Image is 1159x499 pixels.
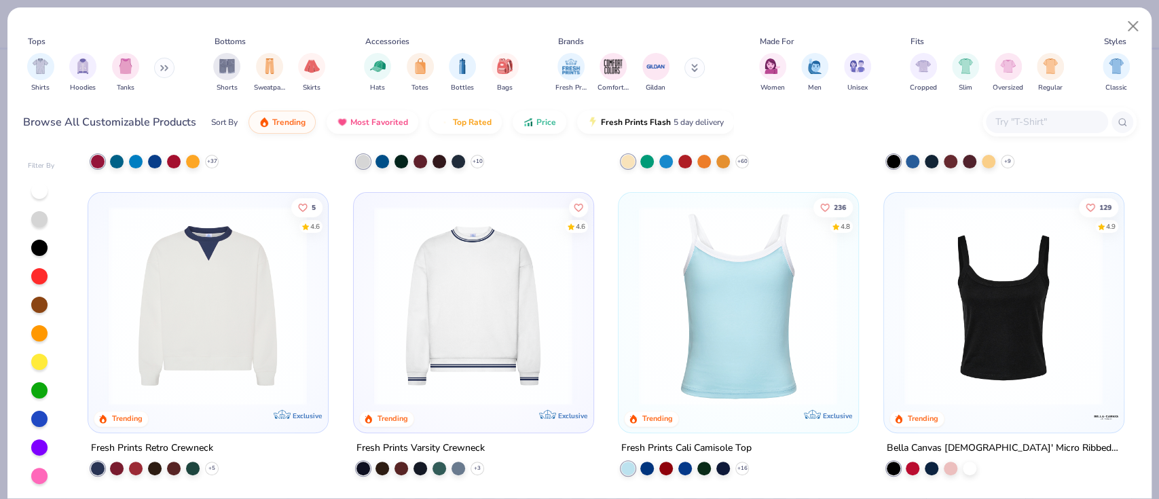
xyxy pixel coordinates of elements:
div: Fresh Prints Denver Mock Neck Heavyweight Sweatshirt [356,132,591,149]
div: filter for Cropped [910,53,937,93]
div: Accessories [365,35,409,48]
div: Filter By [28,161,55,171]
div: filter for Bags [492,53,519,93]
button: filter button [407,53,434,93]
div: 4.6 [310,221,320,232]
button: Top Rated [429,111,502,134]
img: Bella + Canvas logo [1092,403,1119,430]
div: Made For [760,35,794,48]
div: Fresh Prints Boston Heavyweight Hoodie [887,132,1064,149]
button: Price [513,111,566,134]
img: Fresh Prints Image [561,56,581,77]
button: filter button [254,53,285,93]
div: filter for Tanks [112,53,139,93]
span: Men [808,83,822,93]
div: Brands [558,35,584,48]
button: filter button [952,53,979,93]
div: filter for Fresh Prints [555,53,587,93]
span: Hoodies [70,83,96,93]
img: TopRated.gif [439,117,450,128]
button: filter button [759,53,786,93]
span: Regular [1038,83,1063,93]
img: Comfort Colors Image [603,56,623,77]
span: Hats [370,83,385,93]
button: filter button [364,53,391,93]
div: filter for Skirts [298,53,325,93]
span: 5 [312,204,316,210]
button: filter button [298,53,325,93]
span: Totes [411,83,428,93]
div: Sort By [211,116,238,128]
div: 4.6 [576,221,585,232]
img: Men Image [807,58,822,74]
img: most_fav.gif [337,117,348,128]
button: filter button [910,53,937,93]
span: 5 day delivery [674,115,724,130]
span: + 60 [737,157,748,165]
img: a25d9891-da96-49f3-a35e-76288174bf3a [632,206,844,405]
div: filter for Oversized [993,53,1023,93]
img: Bottles Image [455,58,470,74]
span: Bags [497,83,513,93]
div: filter for Women [759,53,786,93]
div: Fresh Prints Varsity Crewneck [356,439,485,456]
img: Hats Image [370,58,386,74]
img: Sweatpants Image [262,58,277,74]
span: Price [536,117,556,128]
img: Women Image [765,58,780,74]
span: Slim [959,83,972,93]
button: filter button [597,53,629,93]
img: Shorts Image [219,58,235,74]
button: filter button [801,53,828,93]
button: filter button [27,53,54,93]
img: Unisex Image [849,58,865,74]
span: + 9 [1004,157,1011,165]
img: Shirts Image [33,58,48,74]
button: filter button [993,53,1023,93]
span: Classic [1105,83,1127,93]
img: Cropped Image [915,58,931,74]
span: Exclusive [293,411,322,420]
span: + 10 [472,157,482,165]
span: Oversized [993,83,1023,93]
img: Classic Image [1109,58,1124,74]
button: filter button [213,53,240,93]
div: filter for Gildan [642,53,669,93]
button: filter button [492,53,519,93]
button: Like [291,198,323,217]
img: Hoodies Image [75,58,90,74]
img: Regular Image [1043,58,1059,74]
span: 236 [834,204,846,210]
div: filter for Men [801,53,828,93]
span: + 5 [208,464,215,472]
span: Skirts [303,83,320,93]
div: filter for Totes [407,53,434,93]
button: filter button [642,53,669,93]
div: Bella Canvas [DEMOGRAPHIC_DATA]' Micro Ribbed Scoop Tank [887,439,1121,456]
input: Try "T-Shirt" [994,114,1099,130]
div: Tops [28,35,45,48]
img: 4d4398e1-a86f-4e3e-85fd-b9623566810e [367,206,579,405]
div: Gildan Adult Heavy Blend 8 Oz. 50/50 Hooded Sweatshirt [91,132,325,149]
span: Fresh Prints Flash [601,117,671,128]
div: filter for Shirts [27,53,54,93]
span: Top Rated [453,117,492,128]
span: + 3 [474,464,481,472]
span: Sweatpants [254,83,285,93]
div: filter for Comfort Colors [597,53,629,93]
span: Trending [272,117,306,128]
button: filter button [1103,53,1130,93]
img: Bags Image [497,58,512,74]
img: trending.gif [259,117,270,128]
span: Exclusive [823,411,852,420]
img: flash.gif [587,117,598,128]
img: 3abb6cdb-110e-4e18-92a0-dbcd4e53f056 [102,206,314,405]
div: filter for Unisex [844,53,871,93]
img: Gildan Image [646,56,666,77]
button: filter button [449,53,476,93]
div: Comfort Colors Adult Heavyweight T-Shirt [621,132,805,149]
span: Exclusive [557,411,587,420]
img: 8af284bf-0d00-45ea-9003-ce4b9a3194ad [898,206,1109,405]
img: Slim Image [958,58,973,74]
button: filter button [555,53,587,93]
